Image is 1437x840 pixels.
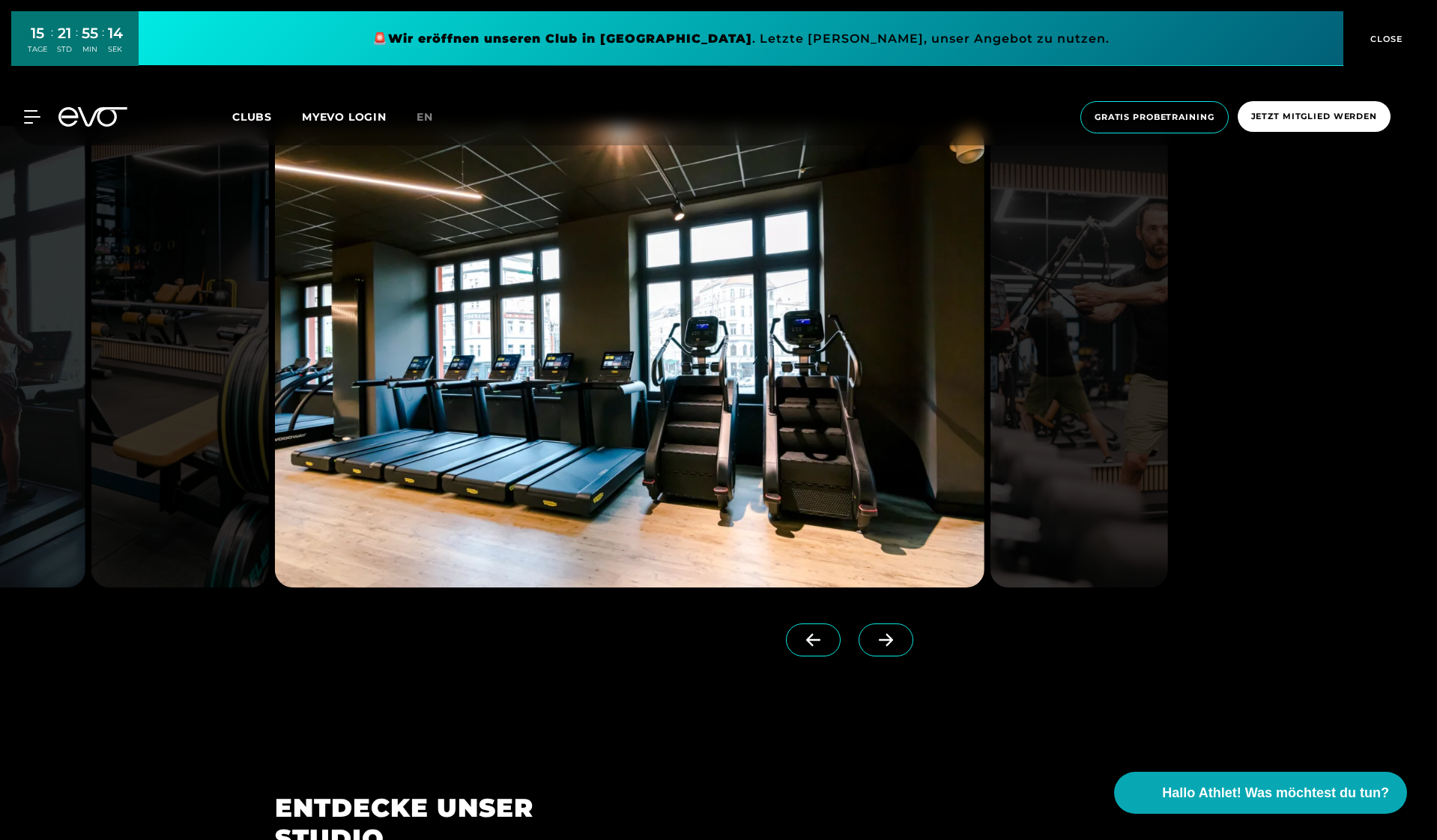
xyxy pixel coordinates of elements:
[91,126,269,587] img: evofitness
[1233,101,1395,133] a: Jetzt Mitglied werden
[232,110,272,124] span: Clubs
[1095,111,1214,124] span: Gratis Probetraining
[417,110,433,124] span: en
[417,109,451,126] a: en
[28,44,47,55] div: TAGE
[1162,783,1389,803] span: Hallo Athlet! Was möchtest du tun?
[1343,11,1426,66] button: CLOSE
[108,44,123,55] div: SEK
[1076,101,1233,133] a: Gratis Probetraining
[275,126,984,587] img: evofitness
[1251,110,1377,123] span: Jetzt Mitglied werden
[82,44,98,55] div: MIN
[76,24,78,64] div: :
[57,22,72,44] div: 21
[28,22,47,44] div: 15
[82,22,98,44] div: 55
[57,44,72,55] div: STD
[1367,32,1403,46] span: CLOSE
[102,24,104,64] div: :
[990,126,1168,587] img: evofitness
[1114,772,1407,814] button: Hallo Athlet! Was möchtest du tun?
[232,109,302,124] a: Clubs
[108,22,123,44] div: 14
[302,110,387,124] a: MYEVO LOGIN
[51,24,53,64] div: :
